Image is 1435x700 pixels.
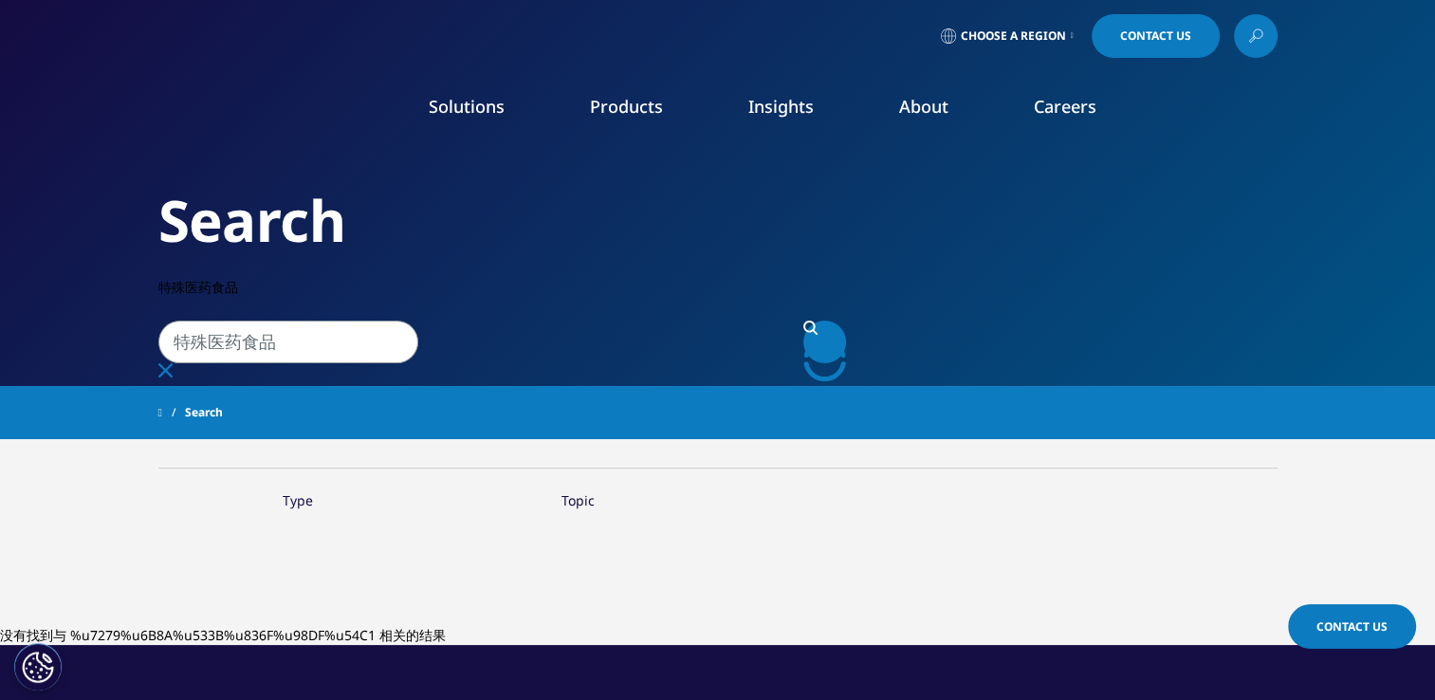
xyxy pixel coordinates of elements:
svg: Search [803,321,818,335]
span: 特殊医药食品 [158,278,238,296]
div: Type facet. [283,491,313,509]
h2: Search [158,185,1278,256]
svg: Loading [803,339,846,381]
a: Careers [1034,95,1096,118]
div: Topic facet. [561,491,595,509]
span: Choose a Region [961,28,1066,44]
svg: Clear [158,363,173,378]
nav: Primary [318,66,1278,156]
span: Contact Us [1316,618,1388,635]
a: Contact Us [1288,604,1416,649]
input: 搜索 [158,321,418,363]
div: 清除 [158,363,898,381]
a: Insights [748,95,814,118]
a: About [899,95,948,118]
button: Cookie 设置 [14,643,62,691]
a: 搜索 [803,321,846,363]
span: Contact Us [1120,30,1191,42]
a: Products [590,95,663,118]
a: Solutions [429,95,505,118]
span: Search [185,396,223,430]
a: Contact Us [1092,14,1220,58]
